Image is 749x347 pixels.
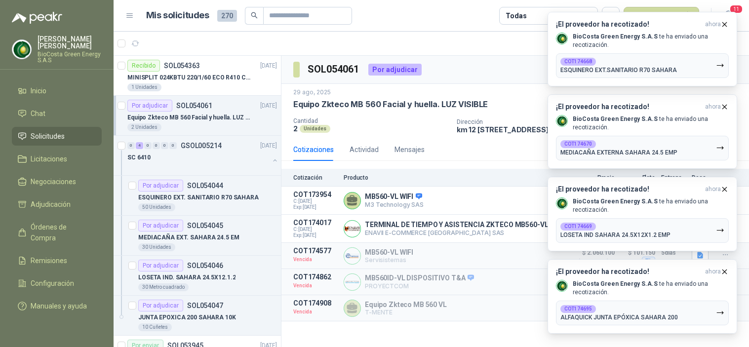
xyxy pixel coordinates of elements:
[217,10,237,22] span: 270
[293,227,338,232] span: C: [DATE]
[12,297,102,315] a: Manuales y ayuda
[138,273,236,282] p: LOSETA IND. SAHARA 24.5X12.1.2
[365,301,447,308] p: Equipo Zkteco MB 560 VL
[365,274,474,283] p: MB560ID-VL DISPOSITIVO T&A
[564,307,592,311] b: COT174695
[138,260,183,271] div: Por adjudicar
[38,51,102,63] p: BioCosta Green Energy S.A.S
[260,141,277,151] p: [DATE]
[31,222,92,243] span: Órdenes de Compra
[548,12,737,86] button: ¡El proveedor ha recotizado!ahora Company LogoBioCosta Green Energy S.A.S te ha enviado una recot...
[573,280,658,287] b: BioCosta Green Energy S.A.S
[12,127,102,146] a: Solicitudes
[12,12,62,24] img: Logo peakr
[293,255,338,265] p: Vencida
[308,62,360,77] h3: SOL054061
[138,193,259,202] p: ESQUINERO EXT. SANITARIO R70 SAHARA
[114,96,281,136] a: Por adjudicarSOL054061[DATE] Equipo Zkteco MB 560 Facial y huella. LUZ VISIBLE2 Unidades
[293,273,338,281] p: COT174862
[293,281,338,291] p: Vencida
[560,149,677,156] p: MEDIACAÑA EXTERNA SAHARA 24.5 EMP
[127,60,160,72] div: Recibido
[564,224,592,229] b: COT174669
[365,248,413,256] p: MB560-VL WIFI
[548,94,737,169] button: ¡El proveedor ha recotizado!ahora Company LogoBioCosta Green Energy S.A.S te ha enviado una recot...
[12,150,102,168] a: Licitaciones
[705,185,721,193] span: ahora
[365,308,447,316] p: T-MENTE
[187,262,223,269] p: SOL054046
[138,323,172,331] div: 10 Cuñetes
[144,142,152,149] div: 0
[12,195,102,214] a: Adjudicación
[293,174,338,181] p: Cotización
[176,102,212,109] p: SOL054061
[12,218,102,247] a: Órdenes de Compra
[556,280,567,291] img: Company Logo
[187,302,223,309] p: SOL054047
[136,142,143,149] div: 4
[31,278,74,289] span: Configuración
[12,81,102,100] a: Inicio
[138,203,175,211] div: 50 Unidades
[138,180,183,192] div: Por adjudicar
[556,301,729,325] button: COT174695ALFAQUICK JUNTA EPÓXICA SAHARA 200
[31,154,67,164] span: Licitaciones
[560,67,677,74] p: ESQUINERO EXT.SANITARIO R70 SAHARA
[293,219,338,227] p: COT174017
[368,64,422,76] div: Por adjudicar
[127,142,135,149] div: 0
[181,142,222,149] p: GSOL005214
[293,144,334,155] div: Cotizaciones
[556,116,567,126] img: Company Logo
[560,314,678,321] p: ALFAQUICK JUNTA EPÓXICA SAHARA 200
[127,83,161,91] div: 1 Unidades
[344,174,559,181] p: Producto
[705,268,721,276] span: ahora
[344,248,360,264] img: Company Logo
[114,216,281,256] a: Por adjudicarSOL054045MEDIACAÑA EXT. SAHARA 24.5 EM30 Unidades
[293,247,338,255] p: COT174577
[556,103,701,111] h3: ¡El proveedor ha recotizado!
[573,33,729,49] p: te ha enviado una recotización.
[365,201,424,208] p: M3 Technology SAS
[506,10,526,21] div: Todas
[293,99,488,110] p: Equipo Zkteco MB 560 Facial y huella. LUZ VISIBLE
[31,176,76,187] span: Negociaciones
[293,191,338,198] p: COT173954
[169,142,177,149] div: 0
[350,144,379,155] div: Actividad
[365,229,557,236] p: ENAVII E-COMMERCE [GEOGRAPHIC_DATA] SAS
[564,142,592,147] b: COT174670
[556,218,729,243] button: COT174669LOSETA IND SAHARA 24.5X12X1.2 EMP
[293,204,338,210] span: Exp: [DATE]
[573,115,729,132] p: te ha enviado una recotización.
[564,59,592,64] b: COT174668
[293,124,298,133] p: 2
[127,123,161,131] div: 2 Unidades
[164,62,200,69] p: SOL054363
[556,198,567,209] img: Company Logo
[573,33,658,40] b: BioCosta Green Energy S.A.S
[138,300,183,311] div: Por adjudicar
[31,255,67,266] span: Remisiones
[705,20,721,29] span: ahora
[127,100,172,112] div: Por adjudicar
[729,4,743,14] span: 11
[457,125,655,134] p: km 12 [STREET_ADDRESS] Santa Marta , [PERSON_NAME]
[365,221,557,230] p: TERMINAL DE TIEMPO Y ASISTENCIA ZKTECO MB560-VL
[548,259,737,334] button: ¡El proveedor ha recotizado!ahora Company LogoBioCosta Green Energy S.A.S te ha enviado una recot...
[293,299,338,307] p: COT174908
[394,144,425,155] div: Mensajes
[624,7,699,25] button: Nueva solicitud
[260,61,277,71] p: [DATE]
[293,88,331,97] p: 29 ago, 2025
[38,36,102,49] p: [PERSON_NAME] [PERSON_NAME]
[573,116,658,122] b: BioCosta Green Energy S.A.S
[365,282,474,290] p: PROYECTCOM
[344,274,360,290] img: Company Logo
[127,153,151,162] p: SC 6410
[365,193,424,201] p: MB560-VL WIFI
[146,8,209,23] h1: Mis solicitudes
[138,243,175,251] div: 30 Unidades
